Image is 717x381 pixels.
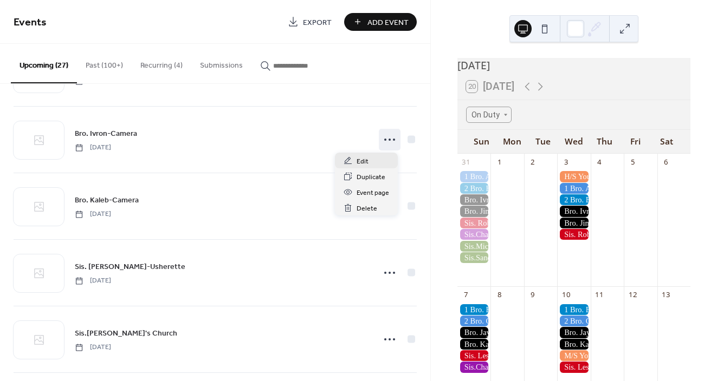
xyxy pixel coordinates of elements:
div: Wed [558,130,589,153]
div: Sis. Robbin-Usherette [457,218,490,228]
div: 5 [628,157,637,167]
div: Bro. Kaleb - Propresenter [457,339,490,350]
span: Add Event [367,17,409,28]
div: 2 Bro. Chris-Usher [557,316,590,326]
div: 2 Bro. Brent-Usher [457,183,490,194]
div: Bro. Jimmy - Camera [457,206,490,216]
div: Tue [528,130,559,153]
span: [DATE] [75,276,111,286]
div: Bro. Jay - Camera [457,327,490,338]
div: 12 [628,290,637,300]
span: Bro. Kaleb-Camera [75,195,139,206]
span: Export [303,17,332,28]
div: 1 [494,157,504,167]
a: Sis. [PERSON_NAME]-Usherette [75,260,185,273]
span: Bro. Ivron-Camera [75,128,137,140]
span: Sis. [PERSON_NAME]-Usherette [75,261,185,273]
div: 9 [528,290,538,300]
div: Sat [651,130,682,153]
div: 31 [461,157,471,167]
div: 6 [661,157,671,167]
div: Sis.Michaela- Nursery [457,241,490,252]
span: Edit [357,156,369,167]
div: 3 [561,157,571,167]
div: 2 [528,157,538,167]
div: Sun [466,130,497,153]
span: [DATE] [75,343,111,352]
div: Bro. Jimmy - Camera [557,218,590,228]
div: Fri [620,130,651,153]
span: Event page [357,187,389,199]
div: M/S Youth Bible Study - Sis Teresa [557,350,590,361]
button: Upcoming (27) [11,44,77,83]
span: Events [14,12,47,33]
span: Duplicate [357,172,385,183]
a: Sis.[PERSON_NAME]'s Church [75,327,177,339]
div: 2 Bro. Chris-Usher [457,316,490,326]
div: Sis.Chandra-Kid's Church [457,362,490,372]
span: Sis.[PERSON_NAME]'s Church [75,328,177,339]
div: 11 [595,290,604,300]
div: 7 [461,290,471,300]
div: Bro. Kaleb - Propresenter [557,339,590,350]
div: Bro. Jay - Camera [557,327,590,338]
div: Mon [497,130,528,153]
a: Bro. Ivron-Camera [75,127,137,140]
span: [DATE] [75,209,111,219]
button: Recurring (4) [132,44,191,82]
div: Bro. Ivron - Propresenter [457,194,490,205]
span: Delete [357,203,377,214]
div: Sis. Leslie-Usherette [557,362,590,372]
span: [DATE] [75,143,111,153]
button: Past (100+) [77,44,132,82]
a: Export [280,13,340,31]
div: Bro. Ivron - Propresenter [557,206,590,216]
div: Sis.Chandra-Kid's Church [457,229,490,240]
div: 1 Bro. Brent-Usher [457,304,490,315]
div: 1 Bro. Brent-Usher [557,304,590,315]
button: Submissions [191,44,251,82]
div: 1 Bro. Adam-Usher [557,183,590,194]
div: Thu [589,130,620,153]
div: 4 [595,157,604,167]
button: Add Event [344,13,417,31]
a: Bro. Kaleb-Camera [75,194,139,206]
div: 8 [494,290,504,300]
div: H/S Youth Bible Study - Bro. Jonathan Burr [557,171,590,182]
div: Sis. Leslie-Usherette [457,350,490,361]
div: 2 Bro. Brent-Usher [557,194,590,205]
div: 13 [661,290,671,300]
div: 10 [561,290,571,300]
div: Sis. Robbin-Usherette [557,229,590,240]
div: 1 Bro. Adam-Usher [457,171,490,182]
div: Sis.Sandra- Nursery [457,252,490,263]
div: [DATE] [457,58,690,74]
